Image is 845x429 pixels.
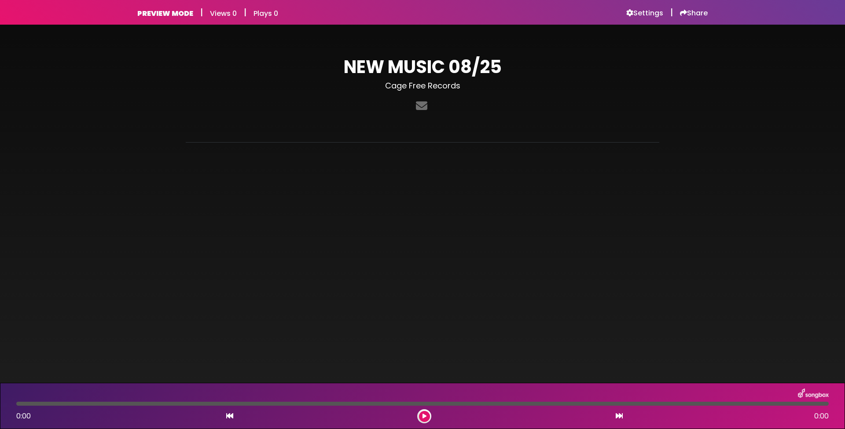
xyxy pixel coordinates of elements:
[253,9,278,18] h6: Plays 0
[186,81,659,91] h3: Cage Free Records
[680,9,708,18] a: Share
[210,9,237,18] h6: Views 0
[137,9,193,18] h6: PREVIEW MODE
[670,7,673,18] h5: |
[626,9,663,18] a: Settings
[200,7,203,18] h5: |
[244,7,246,18] h5: |
[186,56,659,77] h1: NEW MUSIC 08/25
